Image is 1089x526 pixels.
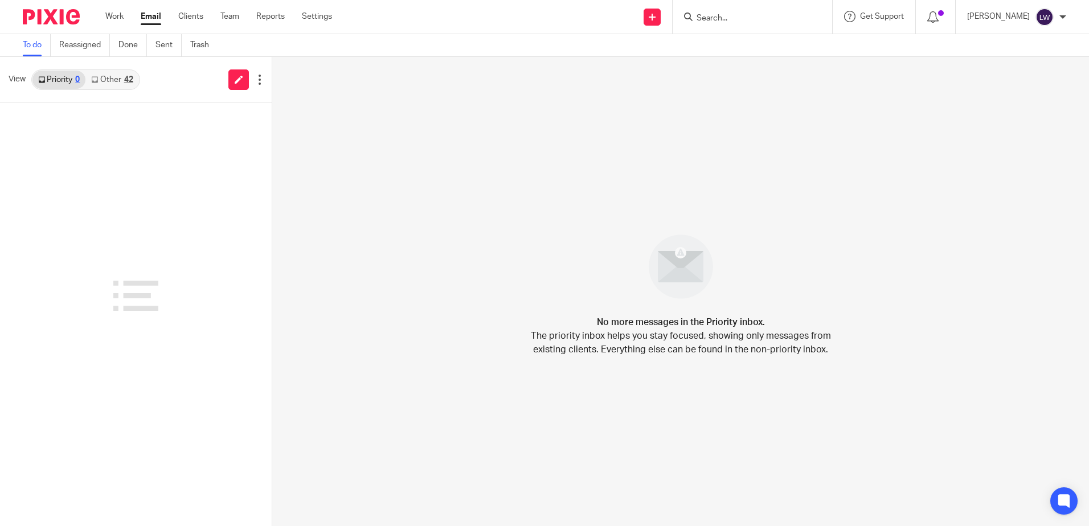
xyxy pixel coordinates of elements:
[85,71,138,89] a: Other42
[23,34,51,56] a: To do
[141,11,161,22] a: Email
[967,11,1030,22] p: [PERSON_NAME]
[118,34,147,56] a: Done
[256,11,285,22] a: Reports
[105,11,124,22] a: Work
[75,76,80,84] div: 0
[23,9,80,24] img: Pixie
[155,34,182,56] a: Sent
[695,14,798,24] input: Search
[190,34,218,56] a: Trash
[32,71,85,89] a: Priority0
[59,34,110,56] a: Reassigned
[220,11,239,22] a: Team
[860,13,904,20] span: Get Support
[9,73,26,85] span: View
[597,315,765,329] h4: No more messages in the Priority inbox.
[302,11,332,22] a: Settings
[1035,8,1054,26] img: svg%3E
[530,329,832,356] p: The priority inbox helps you stay focused, showing only messages from existing clients. Everythin...
[178,11,203,22] a: Clients
[124,76,133,84] div: 42
[641,227,720,306] img: image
